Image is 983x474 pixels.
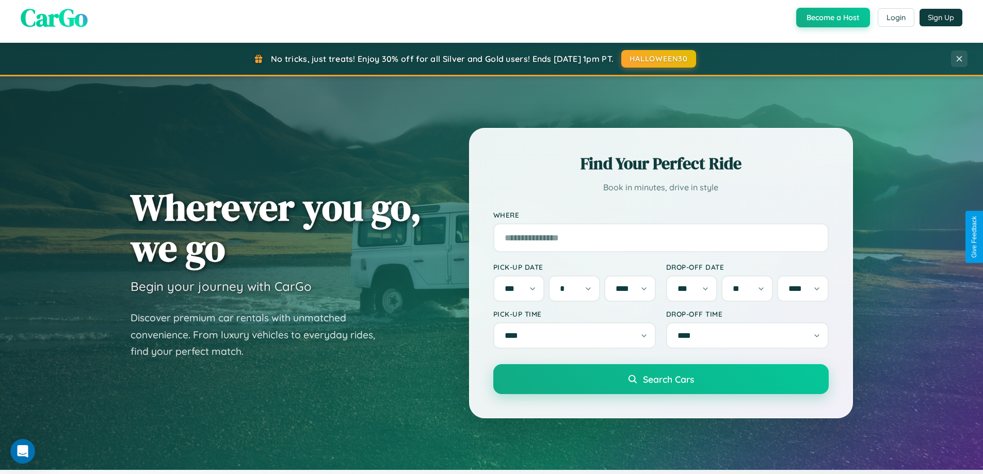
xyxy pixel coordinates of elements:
p: Book in minutes, drive in style [493,180,829,195]
button: Sign Up [920,9,962,26]
label: Pick-up Date [493,263,656,271]
label: Drop-off Date [666,263,829,271]
label: Where [493,210,829,219]
button: Become a Host [796,8,870,27]
button: Login [878,8,914,27]
button: HALLOWEEN30 [621,50,696,68]
h2: Find Your Perfect Ride [493,152,829,175]
label: Drop-off Time [666,309,829,318]
span: CarGo [21,1,88,35]
button: Search Cars [493,364,829,394]
span: No tricks, just treats! Enjoy 30% off for all Silver and Gold users! Ends [DATE] 1pm PT. [271,54,614,64]
div: Give Feedback [971,216,978,258]
label: Pick-up Time [493,309,656,318]
span: Search Cars [643,373,694,385]
iframe: Intercom live chat [10,439,35,464]
h1: Wherever you go, we go [131,187,422,268]
h3: Begin your journey with CarGo [131,279,312,294]
p: Discover premium car rentals with unmatched convenience. From luxury vehicles to everyday rides, ... [131,309,389,360]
